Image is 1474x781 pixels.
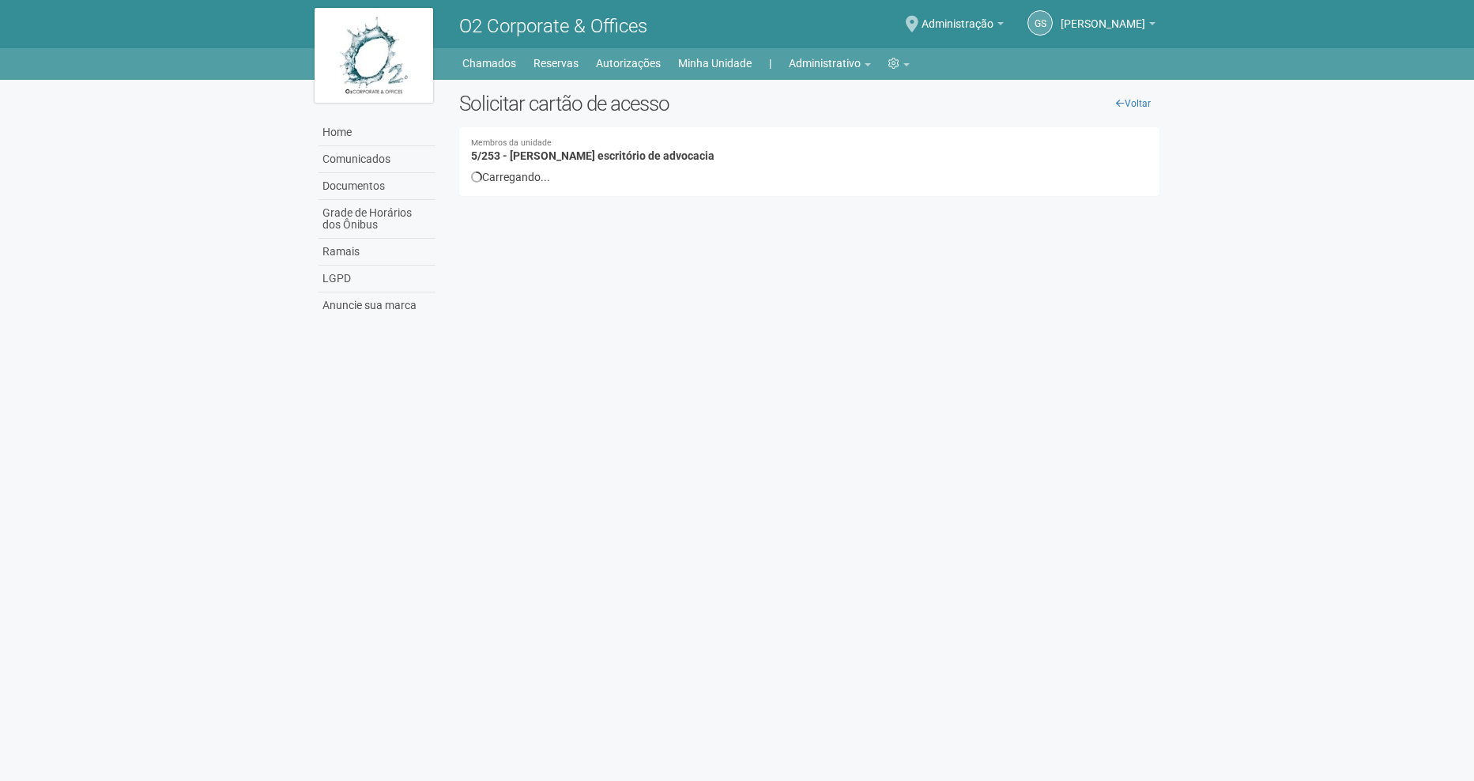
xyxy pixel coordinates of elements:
[533,52,579,74] a: Reservas
[471,139,1148,162] h4: 5/253 - [PERSON_NAME] escritório de advocacia
[471,139,1148,148] small: Membros da unidade
[769,52,771,74] a: |
[1027,10,1053,36] a: GS
[319,239,435,266] a: Ramais
[319,200,435,239] a: Grade de Horários dos Ônibus
[1107,92,1159,115] a: Voltar
[319,173,435,200] a: Documentos
[319,146,435,173] a: Comunicados
[922,2,993,30] span: Administração
[596,52,661,74] a: Autorizações
[922,20,1004,32] a: Administração
[319,119,435,146] a: Home
[462,52,516,74] a: Chamados
[1061,20,1155,32] a: [PERSON_NAME]
[459,15,647,37] span: O2 Corporate & Offices
[459,92,1160,115] h2: Solicitar cartão de acesso
[319,292,435,319] a: Anuncie sua marca
[789,52,871,74] a: Administrativo
[315,8,433,103] img: logo.jpg
[888,52,910,74] a: Configurações
[471,170,1148,184] div: Carregando...
[319,266,435,292] a: LGPD
[678,52,752,74] a: Minha Unidade
[1061,2,1145,30] span: Gabriela Souza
